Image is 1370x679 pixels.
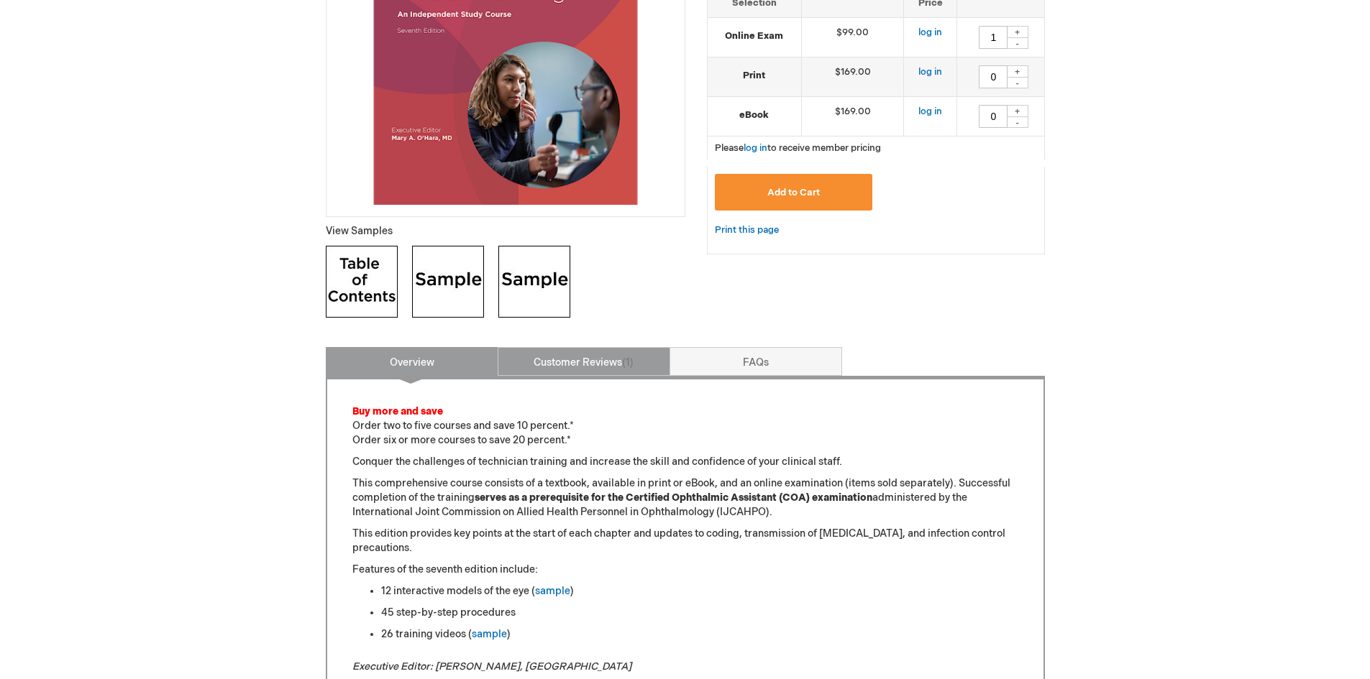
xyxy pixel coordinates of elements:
div: 12 interactive models of the eye ( ) [381,584,1018,599]
strong: serves as a prerequisite for the Certified Ophthalmic Assistant (COA) examination [475,491,872,504]
td: $169.00 [801,57,904,97]
a: log in [918,106,942,117]
div: 45 step-by-step procedures [381,606,1018,620]
span: 1 [622,356,634,369]
a: Customer Reviews1 [498,347,670,376]
td: $99.00 [801,18,904,57]
a: log in [918,66,942,78]
p: Conquer the challenges of technician training and increase the skill and confidence of your clini... [352,455,1018,469]
img: Click to view [326,246,398,318]
span: Add to Cart [767,187,820,198]
em: Executive Editor: [PERSON_NAME], [GEOGRAPHIC_DATA] [352,660,631,673]
input: Qty [979,26,1008,49]
a: log in [918,27,942,38]
strong: eBook [715,108,794,122]
a: FAQs [670,347,842,376]
a: sample [535,585,570,597]
div: - [1007,37,1028,49]
span: Please to receive member pricing [715,142,881,154]
div: + [1007,26,1028,38]
div: 26 training videos ( ) [381,627,1018,642]
p: Order two to five courses and save 10 percent.* Order six or more courses to save 20 percent.* [352,405,1018,448]
div: + [1007,65,1028,78]
strong: Online Exam [715,29,794,43]
div: - [1007,116,1028,128]
font: Buy more and save [352,405,443,417]
a: log in [744,142,767,154]
img: Click to view [498,246,570,318]
a: Print this page [715,221,779,239]
input: Qty [979,65,1008,88]
p: View Samples [326,224,685,239]
div: + [1007,105,1028,117]
p: Features of the seventh edition include: [352,563,1018,577]
input: Qty [979,105,1008,128]
div: - [1007,77,1028,88]
img: Click to view [412,246,484,318]
p: This comprehensive course consists of a textbook, available in print or eBook, and an online exam... [352,476,1018,519]
strong: Print [715,69,794,83]
button: Add to Cart [715,174,873,211]
a: Overview [326,347,498,376]
a: sample [472,628,507,640]
td: $169.00 [801,97,904,137]
p: This edition provides key points at the start of each chapter and updates to coding, transmission... [352,527,1018,555]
